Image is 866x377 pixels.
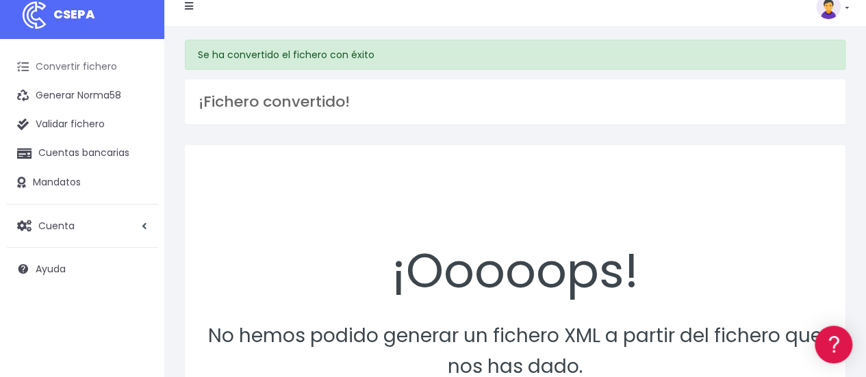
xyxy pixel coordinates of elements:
[7,211,157,240] a: Cuenta
[7,53,157,81] a: Convertir fichero
[7,139,157,168] a: Cuentas bancarias
[38,218,75,232] span: Cuenta
[7,110,157,139] a: Validar fichero
[199,93,832,111] h3: ¡Fichero convertido!
[185,40,845,70] div: Se ha convertido el fichero con éxito
[7,81,157,110] a: Generar Norma58
[36,262,66,276] span: Ayuda
[203,163,828,307] div: ¡Ooooops!
[53,5,95,23] span: CSEPA
[7,168,157,197] a: Mandatos
[7,255,157,283] a: Ayuda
